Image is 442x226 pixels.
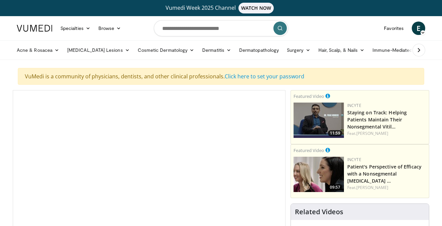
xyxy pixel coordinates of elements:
[94,22,125,35] a: Browse
[294,103,344,138] img: fe0751a3-754b-4fa7-bfe3-852521745b57.png.150x105_q85_crop-smart_upscale.jpg
[347,157,361,162] a: Incyte
[347,103,361,108] a: Incyte
[238,3,274,13] span: WATCH NOW
[347,109,407,130] a: Staying on Track: Helping Patients Maintain Their Nonsegmental Vitil…
[294,157,344,192] a: 09:57
[347,163,422,184] a: Patient's Perspective of Efficacy with a Nonsegmental [MEDICAL_DATA] …
[18,68,424,85] div: VuMedi is a community of physicians, dentists, and other clinical professionals.
[235,43,283,57] a: Dermatopathology
[283,43,314,57] a: Surgery
[56,22,94,35] a: Specialties
[294,157,344,192] img: 2c48d197-61e9-423b-8908-6c4d7e1deb64.png.150x105_q85_crop-smart_upscale.jpg
[328,184,342,190] span: 09:57
[18,3,424,13] a: Vumedi Week 2025 ChannelWATCH NOW
[17,25,52,32] img: VuMedi Logo
[225,73,304,80] a: Click here to set your password
[356,185,388,190] a: [PERSON_NAME]
[347,185,426,191] div: Feat.
[63,43,134,57] a: [MEDICAL_DATA] Lesions
[412,22,425,35] a: E
[347,130,426,137] div: Feat.
[294,93,324,99] small: Featured Video
[368,43,423,57] a: Immune-Mediated
[356,130,388,136] a: [PERSON_NAME]
[154,20,288,36] input: Search topics, interventions
[198,43,235,57] a: Dermatitis
[134,43,198,57] a: Cosmetic Dermatology
[13,43,63,57] a: Acne & Rosacea
[294,147,324,153] small: Featured Video
[294,103,344,138] a: 11:59
[328,130,342,136] span: 11:59
[380,22,408,35] a: Favorites
[314,43,368,57] a: Hair, Scalp, & Nails
[295,208,343,216] h4: Related Videos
